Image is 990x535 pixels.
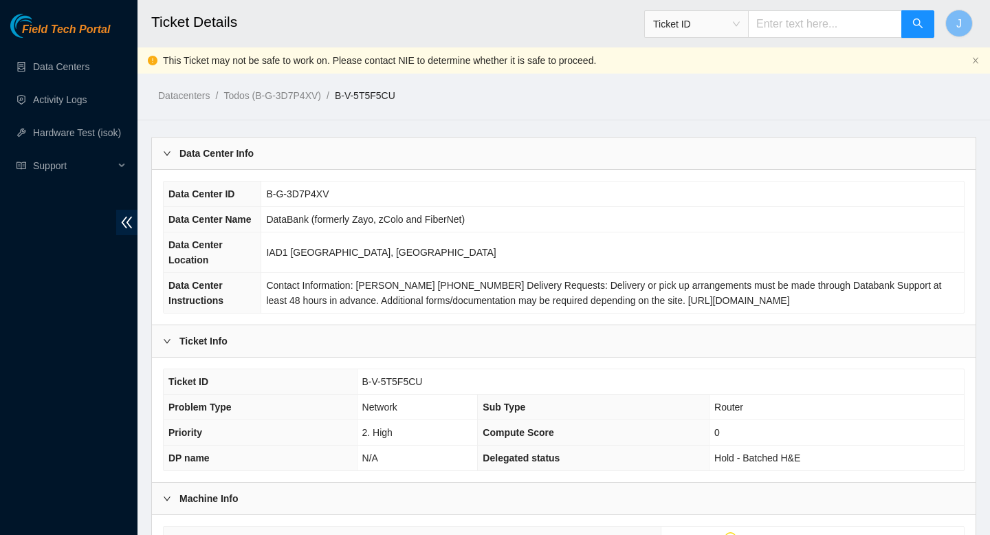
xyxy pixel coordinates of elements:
input: Enter text here... [748,10,902,38]
a: Todos (B-G-3D7P4XV) [223,90,321,101]
span: Problem Type [168,402,232,413]
span: right [163,149,171,157]
span: Sub Type [483,402,525,413]
span: DataBank (formerly Zayo, zColo and FiberNet) [266,214,465,225]
a: Data Centers [33,61,89,72]
button: J [945,10,973,37]
span: Compute Score [483,427,553,438]
span: Contact Information: [PERSON_NAME] [PHONE_NUMBER] Delivery Requests: Delivery or pick up arrangem... [266,280,941,306]
span: Data Center Name [168,214,252,225]
span: DP name [168,452,210,463]
button: search [901,10,934,38]
a: Hardware Test (isok) [33,127,121,138]
b: Machine Info [179,491,239,506]
span: Support [33,152,114,179]
span: search [912,18,923,31]
span: / [327,90,329,101]
span: B-V-5T5F5CU [362,376,423,387]
span: read [16,161,26,171]
b: Data Center Info [179,146,254,161]
span: 0 [714,427,720,438]
span: Network [362,402,397,413]
span: Field Tech Portal [22,23,110,36]
a: Activity Logs [33,94,87,105]
span: Ticket ID [168,376,208,387]
span: Data Center Instructions [168,280,223,306]
span: right [163,337,171,345]
span: Data Center ID [168,188,234,199]
div: Ticket Info [152,325,976,357]
span: Router [714,402,743,413]
a: Akamai TechnologiesField Tech Portal [10,25,110,43]
span: B-G-3D7P4XV [266,188,329,199]
span: 2. High [362,427,393,438]
span: Data Center Location [168,239,223,265]
a: Datacenters [158,90,210,101]
span: Hold - Batched H&E [714,452,800,463]
span: double-left [116,210,137,235]
span: IAD1 [GEOGRAPHIC_DATA], [GEOGRAPHIC_DATA] [266,247,496,258]
span: J [956,15,962,32]
span: N/A [362,452,378,463]
div: Machine Info [152,483,976,514]
span: right [163,494,171,503]
button: close [971,56,980,65]
img: Akamai Technologies [10,14,69,38]
span: / [215,90,218,101]
span: Ticket ID [653,14,740,34]
b: Ticket Info [179,334,228,349]
div: Data Center Info [152,138,976,169]
a: B-V-5T5F5CU [335,90,395,101]
span: Priority [168,427,202,438]
span: Delegated status [483,452,560,463]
